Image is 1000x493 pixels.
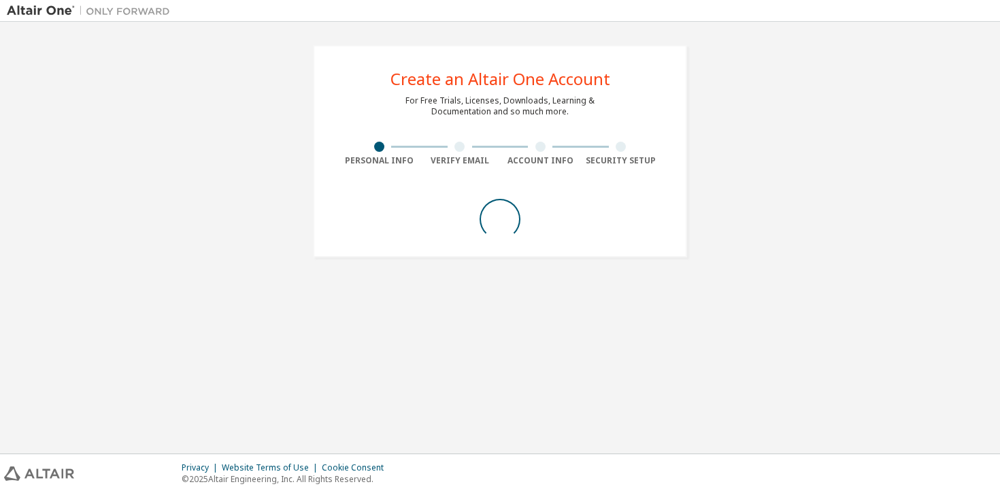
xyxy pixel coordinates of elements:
[581,155,662,166] div: Security Setup
[420,155,501,166] div: Verify Email
[182,473,392,485] p: © 2025 Altair Engineering, Inc. All Rights Reserved.
[390,71,610,87] div: Create an Altair One Account
[500,155,581,166] div: Account Info
[222,462,322,473] div: Website Terms of Use
[322,462,392,473] div: Cookie Consent
[182,462,222,473] div: Privacy
[405,95,595,117] div: For Free Trials, Licenses, Downloads, Learning & Documentation and so much more.
[7,4,177,18] img: Altair One
[339,155,420,166] div: Personal Info
[4,466,74,481] img: altair_logo.svg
